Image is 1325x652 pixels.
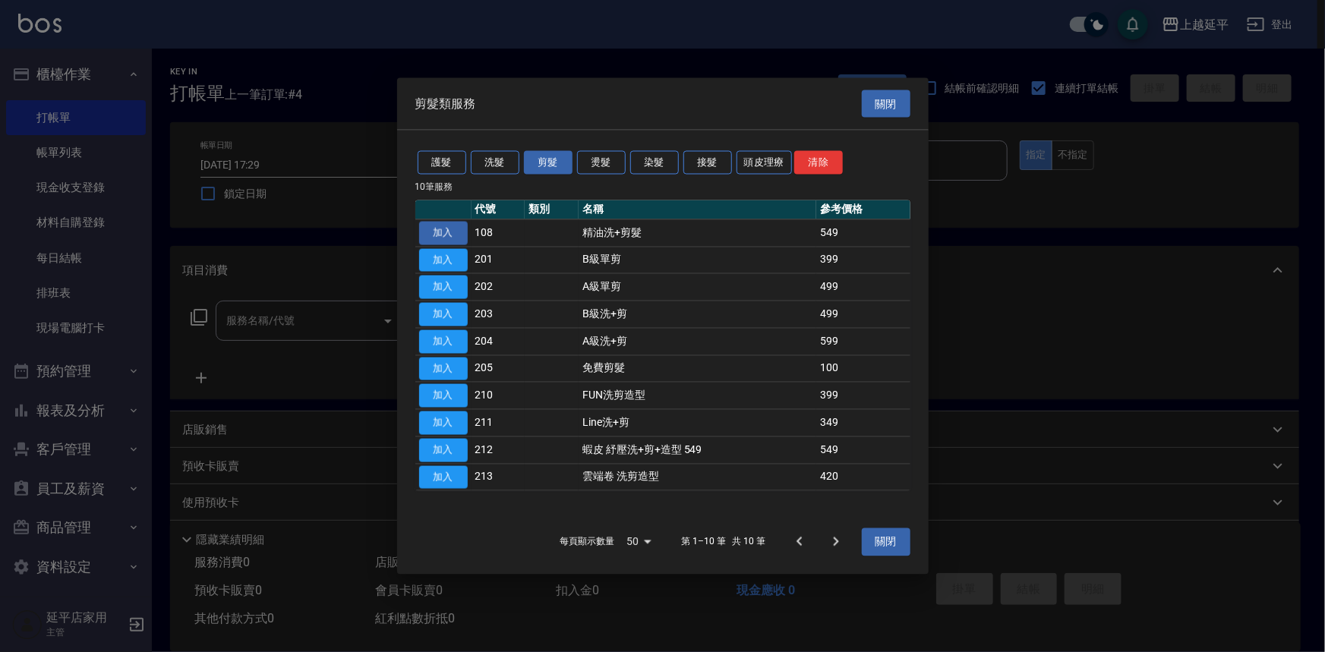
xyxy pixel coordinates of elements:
button: 加入 [419,438,468,461]
button: 接髮 [683,151,732,175]
td: 499 [816,301,910,328]
td: A級洗+剪 [579,328,816,355]
td: 免費剪髮 [579,355,816,383]
td: 549 [816,219,910,247]
button: 關閉 [862,90,910,118]
th: 名稱 [579,200,816,219]
button: 剪髮 [524,151,573,175]
button: 染髮 [630,151,679,175]
button: 加入 [419,276,468,299]
td: 349 [816,409,910,436]
td: 205 [472,355,525,383]
td: 100 [816,355,910,383]
td: FUN洗剪造型 [579,382,816,409]
td: 399 [816,382,910,409]
td: 203 [472,301,525,328]
button: 加入 [419,221,468,244]
th: 代號 [472,200,525,219]
button: 加入 [419,248,468,272]
button: 燙髮 [577,151,626,175]
td: 201 [472,247,525,274]
th: 參考價格 [816,200,910,219]
td: B級洗+剪 [579,301,816,328]
p: 每頁顯示數量 [560,535,614,549]
td: 204 [472,328,525,355]
td: 蝦皮 紓壓洗+剪+造型 549 [579,436,816,464]
button: 加入 [419,384,468,408]
td: 420 [816,464,910,491]
td: 211 [472,409,525,436]
button: 頭皮理療 [737,151,793,175]
td: 212 [472,436,525,464]
button: 洗髮 [471,151,519,175]
button: 關閉 [862,528,910,556]
td: 202 [472,273,525,301]
td: B級單剪 [579,247,816,274]
td: 精油洗+剪髮 [579,219,816,247]
button: 加入 [419,329,468,353]
p: 10 筆服務 [415,180,910,194]
td: 499 [816,273,910,301]
td: 599 [816,328,910,355]
td: 108 [472,219,525,247]
button: 加入 [419,303,468,326]
td: 549 [816,436,910,464]
button: 加入 [419,411,468,435]
td: 雲端卷 洗剪造型 [579,464,816,491]
td: 210 [472,382,525,409]
th: 類別 [525,200,579,219]
td: A級單剪 [579,273,816,301]
button: 加入 [419,465,468,489]
td: 399 [816,247,910,274]
button: 加入 [419,357,468,380]
p: 第 1–10 筆 共 10 筆 [681,535,765,549]
td: Line洗+剪 [579,409,816,436]
span: 剪髮類服務 [415,96,476,111]
td: 213 [472,464,525,491]
button: 清除 [794,151,843,175]
div: 50 [620,521,657,562]
button: 護髮 [418,151,466,175]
